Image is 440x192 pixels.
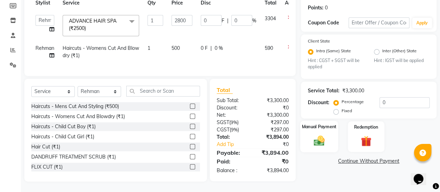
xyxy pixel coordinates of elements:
[265,15,276,22] span: 3304
[211,167,253,174] div: Balance :
[253,119,294,126] div: ₹297.00
[69,18,117,31] span: ADVANCE HAIR SPA (₹2500)
[211,97,253,104] div: Sub Total:
[63,45,139,59] span: Haircuts - Womens Cut And Blowdry (₹1)
[171,45,180,51] span: 500
[252,17,256,24] span: %
[308,87,339,94] div: Service Total:
[31,153,116,161] div: DANDRUFF TREATMENT SCRUB (₹1)
[211,104,253,112] div: Discount:
[325,4,328,11] div: 0
[253,104,294,112] div: ₹0
[126,86,200,97] input: Search or Scan
[374,57,430,64] small: Hint : IGST will be applied
[308,38,330,44] label: Client State
[308,19,349,26] div: Coupon Code
[215,45,223,52] span: 0 %
[382,48,417,56] label: Inter (Other) State
[222,17,224,24] span: F
[31,133,94,140] div: Haircuts - Child Cut Girl (₹1)
[253,97,294,104] div: ₹3,300.00
[231,120,237,125] span: 9%
[210,45,212,52] span: |
[412,18,432,28] button: Apply
[253,148,294,157] div: ₹3,894.00
[211,119,253,126] div: ( )
[231,127,238,132] span: 9%
[253,126,294,133] div: ₹297.00
[358,135,375,147] img: _gift.svg
[217,126,230,133] span: CGST
[211,126,253,133] div: ( )
[302,158,435,165] a: Continue Without Payment
[217,86,233,94] span: Total
[354,124,378,130] label: Redemption
[253,112,294,119] div: ₹3,300.00
[227,17,229,24] span: |
[259,141,294,148] div: ₹0
[253,167,294,174] div: ₹3,894.00
[302,124,337,130] label: Manual Payment
[31,113,125,120] div: Haircuts - Womens Cut And Blowdry (₹1)
[31,163,63,171] div: FLIX CUT (₹1)
[308,4,323,11] div: Points:
[31,103,119,110] div: Haircuts - Mens Cut And Styling (₹500)
[31,143,60,151] div: Hair Cut (₹1)
[253,133,294,141] div: ₹3,894.00
[35,45,54,51] span: Rehman
[31,123,96,130] div: Haircuts - Child Cut Boy (₹1)
[211,112,253,119] div: Net:
[265,45,273,51] span: 590
[211,157,253,166] div: Paid:
[342,108,352,114] label: Fixed
[349,17,409,28] input: Enter Offer / Coupon Code
[211,133,253,141] div: Total:
[342,87,364,94] div: ₹3,300.00
[308,99,329,106] div: Discount:
[308,57,363,70] small: Hint : CGST + SGST will be applied
[201,45,208,52] span: 0 F
[211,141,259,148] a: Add Tip
[310,135,328,147] img: _cash.svg
[217,119,229,125] span: SGST
[342,99,364,105] label: Percentage
[211,148,253,157] div: Payable:
[86,25,89,31] a: x
[316,48,351,56] label: Intra (Same) State
[411,164,433,185] iframe: chat widget
[147,45,150,51] span: 1
[253,157,294,166] div: ₹0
